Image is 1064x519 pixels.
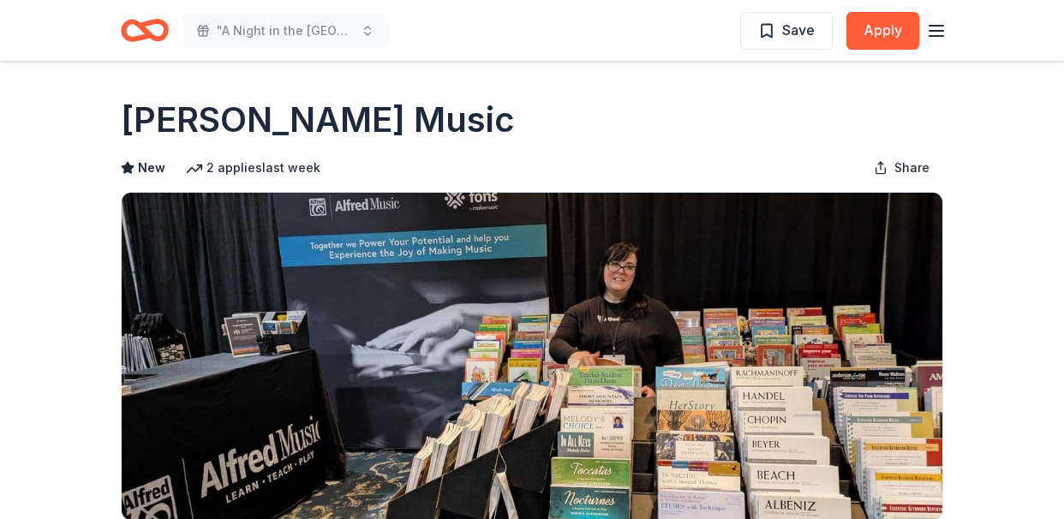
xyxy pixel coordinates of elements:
[121,10,169,51] a: Home
[846,12,919,50] button: Apply
[894,158,930,178] span: Share
[182,14,388,48] button: "A Night in the [GEOGRAPHIC_DATA]: The [PERSON_NAME] School Benefit Fundraiser"
[186,158,320,178] div: 2 applies last week
[121,96,515,144] h1: [PERSON_NAME] Music
[782,19,815,41] span: Save
[740,12,833,50] button: Save
[860,151,943,185] button: Share
[138,158,165,178] span: New
[217,21,354,41] span: "A Night in the [GEOGRAPHIC_DATA]: The [PERSON_NAME] School Benefit Fundraiser"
